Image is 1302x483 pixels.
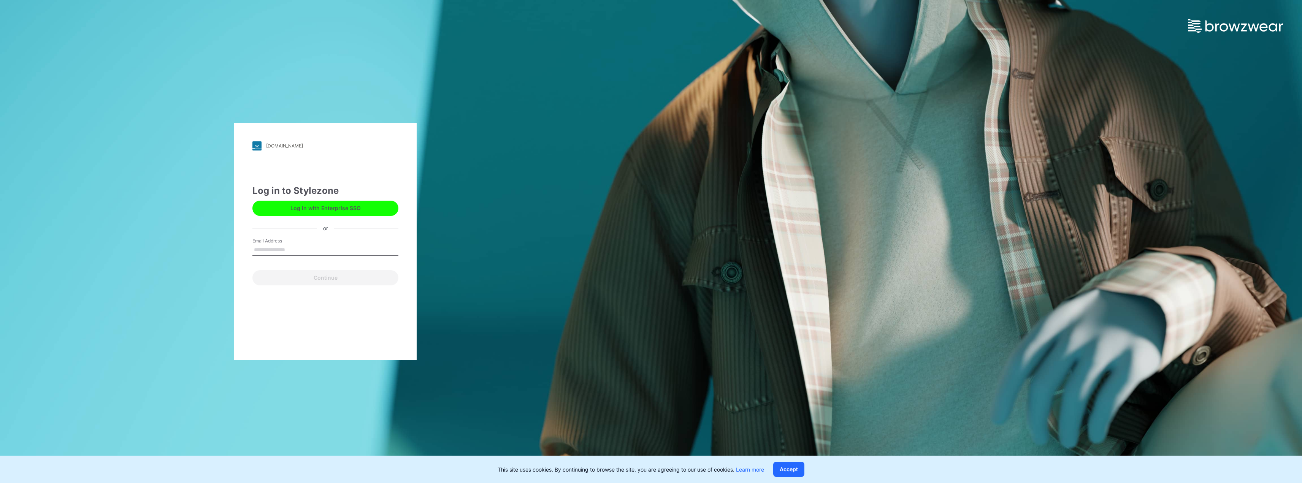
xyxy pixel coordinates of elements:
[252,238,306,244] label: Email Address
[773,462,804,477] button: Accept
[252,141,398,150] a: [DOMAIN_NAME]
[317,224,334,232] div: or
[252,184,398,198] div: Log in to Stylezone
[1188,19,1283,33] img: browzwear-logo.e42bd6dac1945053ebaf764b6aa21510.svg
[252,201,398,216] button: Log in with Enterprise SSO
[736,466,764,473] a: Learn more
[498,466,764,473] p: This site uses cookies. By continuing to browse the site, you are agreeing to our use of cookies.
[252,141,262,150] img: stylezone-logo.562084cfcfab977791bfbf7441f1a819.svg
[266,143,303,149] div: [DOMAIN_NAME]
